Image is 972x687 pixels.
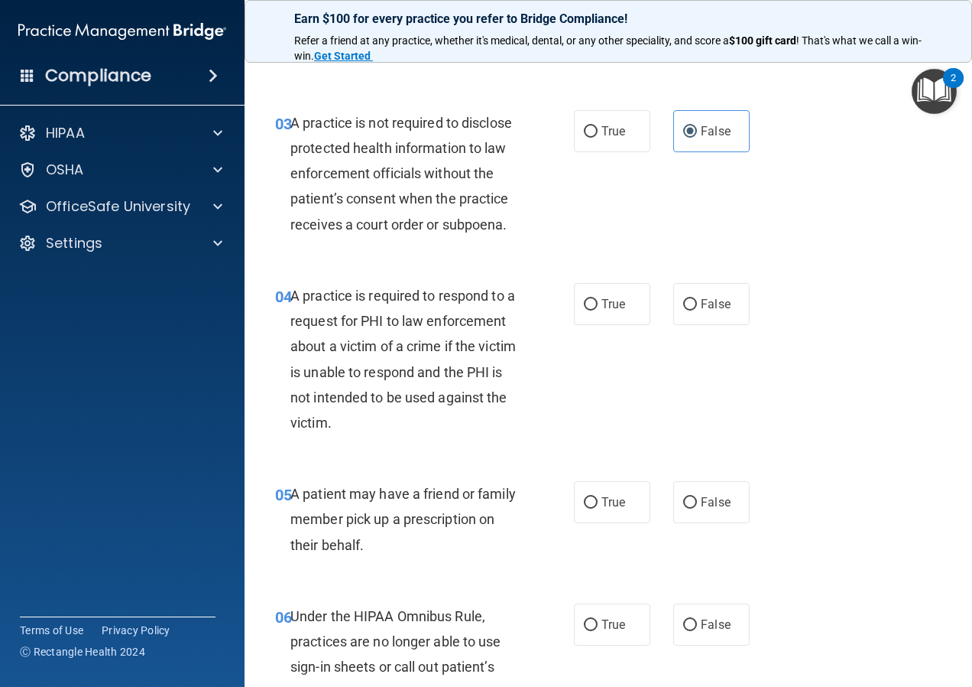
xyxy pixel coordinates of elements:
span: True [601,495,625,510]
a: Privacy Policy [102,623,170,638]
span: 03 [275,115,292,133]
span: 04 [275,288,292,306]
span: 06 [275,608,292,627]
span: 05 [275,486,292,504]
input: False [683,497,697,509]
input: True [584,620,598,631]
span: False [701,124,731,138]
span: ! That's what we call a win-win. [294,34,922,62]
a: Settings [18,234,222,252]
span: A practice is not required to disclose protected health information to law enforcement officials ... [290,115,512,233]
a: HIPAA [18,124,222,142]
span: Refer a friend at any practice, whether it's medical, dental, or any other speciality, and score a [294,34,729,47]
div: 2 [951,78,956,98]
span: True [601,124,625,138]
p: Earn $100 for every practice you refer to Bridge Compliance! [294,11,922,26]
span: False [701,495,731,510]
strong: $100 gift card [729,34,796,47]
h4: Compliance [45,65,151,86]
span: A practice is required to respond to a request for PHI to law enforcement about a victim of a cri... [290,288,516,431]
a: Terms of Use [20,623,83,638]
input: True [584,497,598,509]
p: Settings [46,234,102,252]
a: Get Started [314,50,373,62]
span: Ⓒ Rectangle Health 2024 [20,644,145,659]
p: OfficeSafe University [46,197,190,216]
span: True [601,297,625,311]
input: False [683,299,697,311]
p: HIPAA [46,124,85,142]
span: False [701,617,731,632]
button: Open Resource Center, 2 new notifications [912,69,957,114]
input: False [683,620,697,631]
input: False [683,126,697,138]
a: OSHA [18,161,222,179]
input: True [584,126,598,138]
a: OfficeSafe University [18,197,222,216]
p: OSHA [46,161,84,179]
img: PMB logo [18,16,226,47]
input: True [584,299,598,311]
span: True [601,617,625,632]
span: False [701,297,731,311]
span: A patient may have a friend or family member pick up a prescription on their behalf. [290,486,516,552]
strong: Get Started [314,50,371,62]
